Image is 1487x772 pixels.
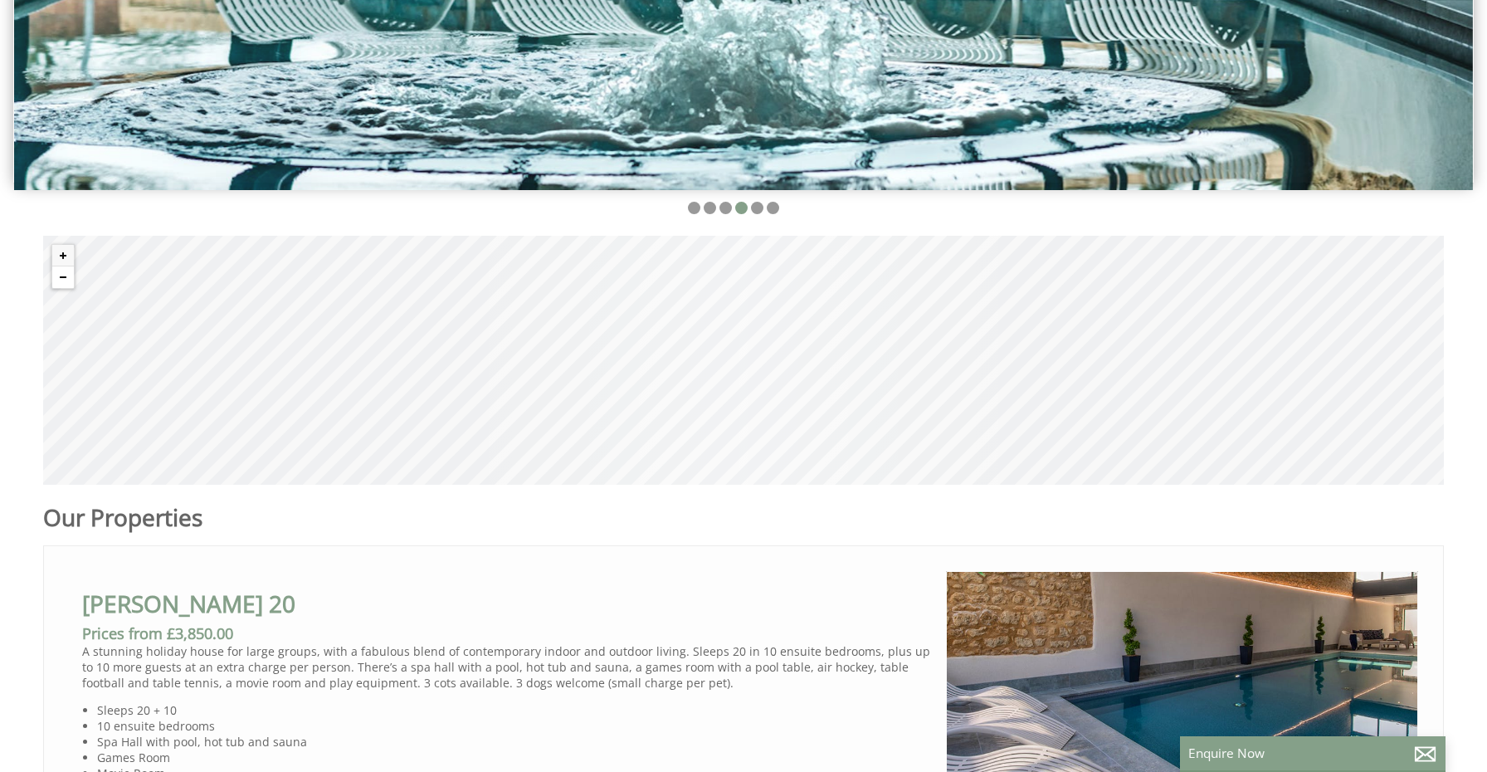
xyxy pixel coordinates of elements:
a: [PERSON_NAME] 20 [82,588,295,619]
h1: Our Properties [43,501,953,533]
button: Zoom out [52,266,74,288]
li: Spa Hall with pool, hot tub and sauna [97,734,933,750]
li: Games Room [97,750,933,765]
canvas: Map [43,236,1444,485]
p: A stunning holiday house for large groups, with a fabulous blend of contemporary indoor and outdo... [82,643,933,691]
li: Sleeps 20 + 10 [97,702,933,718]
h3: Prices from £3,850.00 [82,623,933,643]
button: Zoom in [52,245,74,266]
li: 10 ensuite bedrooms [97,718,933,734]
p: Enquire Now [1188,745,1437,762]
